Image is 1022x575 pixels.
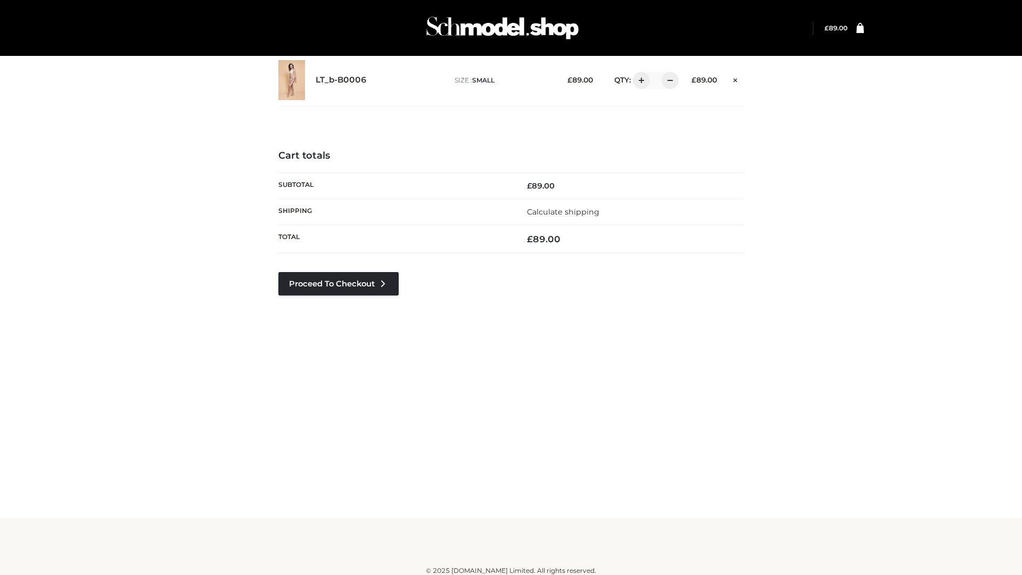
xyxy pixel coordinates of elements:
span: £ [527,234,533,244]
th: Shipping [278,199,511,225]
th: Subtotal [278,172,511,199]
a: Remove this item [728,72,744,86]
span: £ [527,181,532,191]
th: Total [278,225,511,253]
h4: Cart totals [278,150,744,162]
span: SMALL [472,76,494,84]
bdi: 89.00 [527,181,555,191]
img: Schmodel Admin 964 [423,7,582,49]
bdi: 89.00 [567,76,593,84]
bdi: 89.00 [691,76,717,84]
a: £89.00 [825,24,847,32]
p: size : [455,76,551,85]
a: Proceed to Checkout [278,272,399,295]
a: LT_b-B0006 [316,75,367,85]
span: £ [825,24,829,32]
a: Calculate shipping [527,207,599,217]
span: £ [567,76,572,84]
span: £ [691,76,696,84]
bdi: 89.00 [527,234,561,244]
div: QTY: [604,72,675,89]
bdi: 89.00 [825,24,847,32]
